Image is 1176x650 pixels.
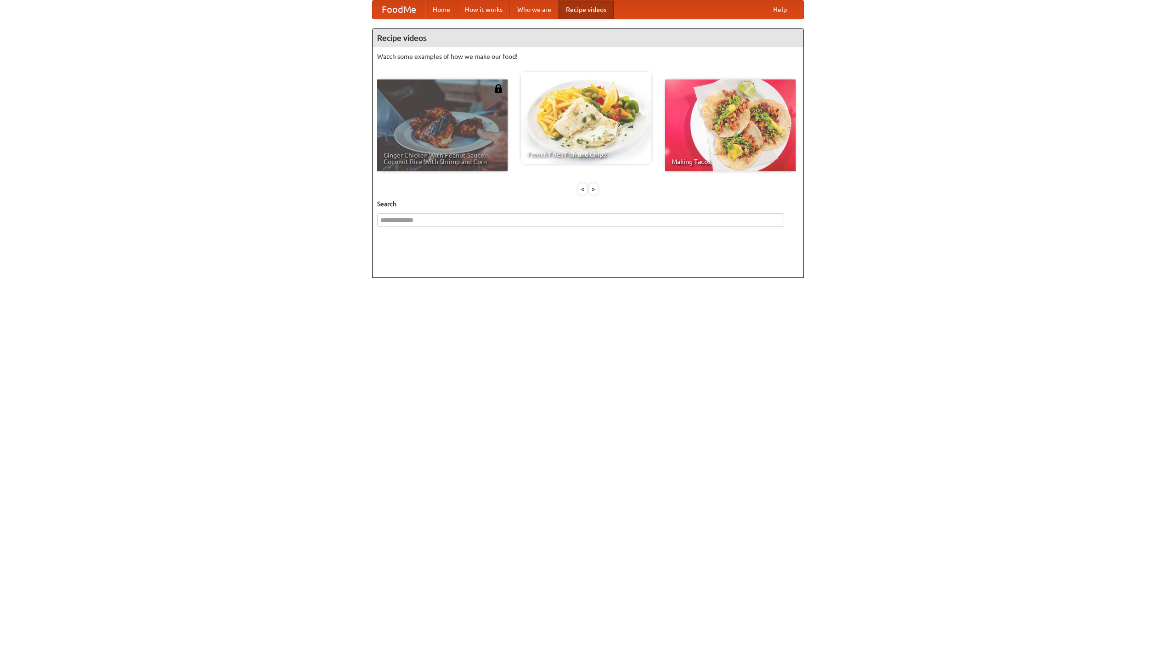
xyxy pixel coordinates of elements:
h4: Recipe videos [373,29,803,47]
h5: Search [377,199,799,209]
div: » [589,183,598,195]
a: French Fries Fish and Chips [521,72,651,164]
a: How it works [458,0,510,19]
div: « [578,183,587,195]
a: Who we are [510,0,559,19]
a: Making Tacos [665,79,796,171]
span: French Fries Fish and Chips [527,151,645,158]
a: Recipe videos [559,0,614,19]
span: Making Tacos [672,158,789,165]
a: Help [766,0,794,19]
img: 483408.png [494,84,503,93]
a: Home [425,0,458,19]
a: FoodMe [373,0,425,19]
p: Watch some examples of how we make our food! [377,52,799,61]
